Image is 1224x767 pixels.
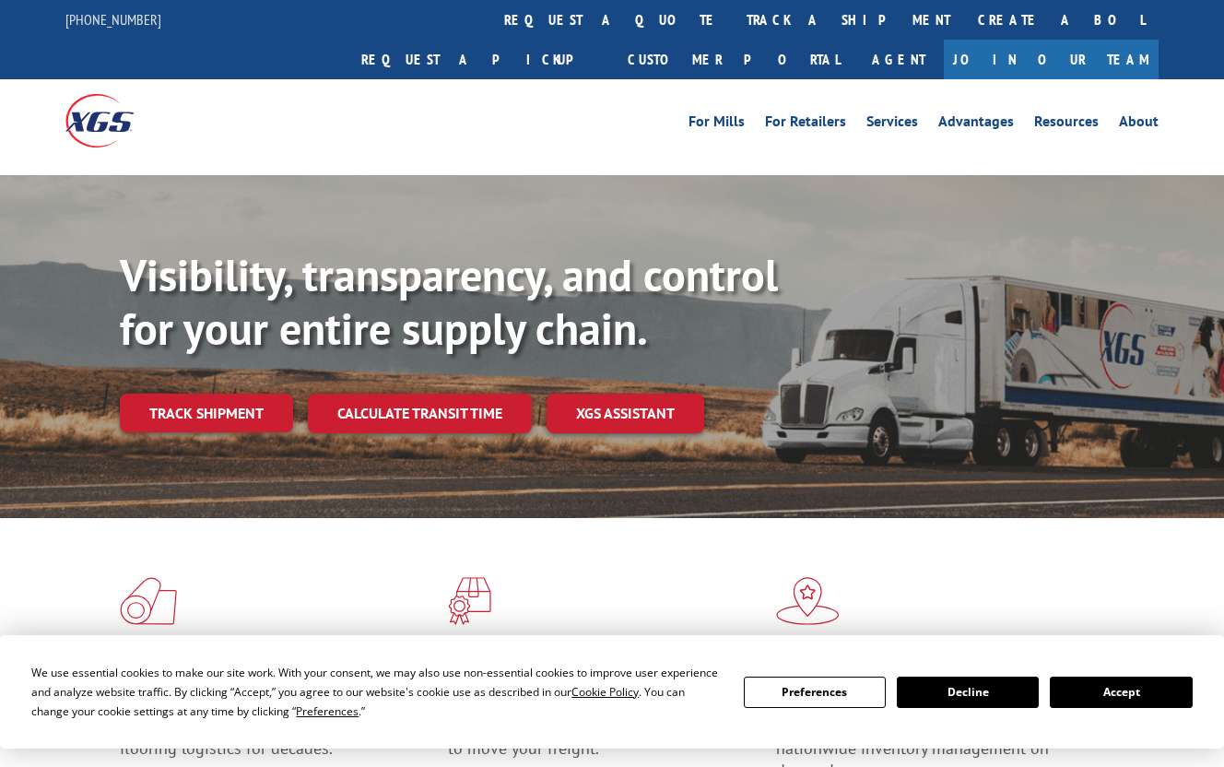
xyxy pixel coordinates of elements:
a: XGS ASSISTANT [547,394,704,433]
a: [PHONE_NUMBER] [65,10,161,29]
span: Preferences [296,703,359,719]
a: For Retailers [765,114,846,135]
button: Decline [897,677,1039,708]
a: Services [866,114,918,135]
a: For Mills [688,114,745,135]
a: About [1119,114,1159,135]
a: Agent [853,40,944,79]
img: xgs-icon-focused-on-flooring-red [448,577,491,625]
b: Visibility, transparency, and control for your entire supply chain. [120,246,778,357]
a: Join Our Team [944,40,1159,79]
img: xgs-icon-total-supply-chain-intelligence-red [120,577,177,625]
a: Resources [1034,114,1099,135]
a: Request a pickup [347,40,614,79]
span: Cookie Policy [571,684,639,700]
a: Advantages [938,114,1014,135]
a: Customer Portal [614,40,853,79]
button: Preferences [744,677,886,708]
a: Calculate transit time [308,394,532,433]
img: xgs-icon-flagship-distribution-model-red [776,577,840,625]
span: As an industry carrier of choice, XGS has brought innovation and dedication to flooring logistics... [120,693,406,759]
button: Accept [1050,677,1192,708]
div: We use essential cookies to make our site work. With your consent, we may also use non-essential ... [31,663,721,721]
a: Track shipment [120,394,293,432]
